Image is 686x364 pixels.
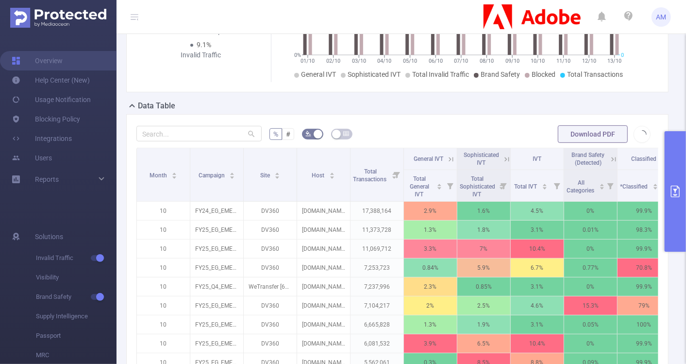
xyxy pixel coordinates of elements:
p: [DOMAIN_NAME] [297,334,350,353]
p: 1.6% [457,202,510,220]
span: *Classified [620,183,649,190]
i: icon: caret-down [172,175,177,178]
p: 0.01% [564,221,617,239]
tspan: 10/10 [531,58,545,64]
span: 9.1% [197,41,212,49]
i: icon: bg-colors [305,131,311,137]
span: Blocked [532,70,555,78]
p: 3.3% [404,240,457,258]
p: DV360 [244,259,297,277]
span: Brand Safety [481,70,520,78]
span: Total Invalid Traffic [412,70,469,78]
p: 7,104,217 [351,296,403,315]
div: Sort [171,171,177,177]
p: DV360 [244,315,297,334]
tspan: 02/10 [326,58,340,64]
p: 3.1% [511,315,564,334]
p: [DOMAIN_NAME] [297,277,350,296]
span: Total Transactions [567,70,623,78]
p: 0% [564,202,617,220]
span: All Categories [567,179,596,194]
p: [DOMAIN_NAME] [297,315,350,334]
p: FY24_EG_EMEA_Creative_EDU_Acquisition_Buy_4200323233_P36036 [225039] [190,202,243,220]
p: 7,237,996 [351,277,403,296]
tspan: 03/10 [352,58,366,64]
p: DV360 [244,240,297,258]
i: icon: caret-down [599,186,604,189]
a: Help Center (New) [12,70,90,90]
div: Sort [274,171,280,177]
span: Campaign [199,172,226,179]
i: icon: caret-up [330,171,335,174]
span: Solutions [35,227,63,246]
i: Filter menu [550,170,564,201]
div: Sort [599,182,605,188]
span: Reports [35,175,59,183]
p: 6,081,532 [351,334,403,353]
tspan: 05/10 [403,58,417,64]
p: 3.9% [404,334,457,353]
div: Sort [653,182,658,188]
span: Month [150,172,168,179]
p: 11,069,712 [351,240,403,258]
p: 6.5% [457,334,510,353]
button: Download PDF [558,125,628,143]
div: Sort [542,182,548,188]
a: Usage Notification [12,90,91,109]
span: Total Sophisticated IVT [460,175,495,198]
tspan: 0 [621,52,624,58]
p: 10 [137,202,190,220]
p: FY25_EG_EMEA_DocumentCloud_Acrobat_Acquisition_Buy_4200324335_P36036_Tier2 [272180] [190,334,243,353]
p: DV360 [244,221,297,239]
i: icon: caret-down [437,186,442,189]
span: Total IVT [515,183,539,190]
p: 10 [137,277,190,296]
p: FY25_Q4_EMEA_DocumentCloud_AcrobatsGotIt_Progression_Progression_CP323VD_P42498_NA [287833] [190,277,243,296]
i: icon: caret-up [542,182,548,185]
span: Sophisticated IVT [348,70,401,78]
p: 99.9% [618,277,670,296]
i: Filter menu [497,170,510,201]
p: 0.05% [564,315,617,334]
h2: Data Table [138,100,175,112]
p: 7% [457,240,510,258]
p: 10 [137,334,190,353]
a: Integrations [12,129,72,148]
tspan: 12/10 [582,58,596,64]
p: 10.4% [511,240,564,258]
p: 98.3% [618,221,670,239]
i: icon: caret-up [599,182,604,185]
span: Passport [36,326,117,346]
i: icon: caret-down [330,175,335,178]
span: Sophisticated IVT [464,152,499,166]
p: 99.9% [618,240,670,258]
p: 10.4% [511,334,564,353]
p: DV360 [244,202,297,220]
p: 3.1% [511,277,564,296]
tspan: 06/10 [429,58,443,64]
span: Supply Intelligence [36,307,117,326]
p: FY25_EG_EMEA_DocumentCloud_Acrobat_Acquisition_Buy_4200324335_P36036_Tier2 [272180] [190,296,243,315]
i: icon: caret-down [653,186,658,189]
i: icon: caret-up [437,182,442,185]
i: icon: caret-down [542,186,548,189]
div: Invalid Traffic [170,50,231,60]
p: 1.3% [404,315,457,334]
i: Filter menu [657,170,670,201]
p: 100% [618,315,670,334]
span: General IVT [301,70,336,78]
a: Blocking Policy [12,109,80,129]
p: 0.84% [404,259,457,277]
p: 70.8% [618,259,670,277]
p: 2% [404,296,457,315]
p: 99.9% [618,202,670,220]
p: 4.6% [511,296,564,315]
span: Total General IVT [410,175,430,198]
p: FY25_EG_EMEA_DocumentCloud_Acrobat_Acquisition_Buy_4200324335_P36036_Tier3 [275018] [190,240,243,258]
span: AM [656,7,667,27]
tspan: 09/10 [505,58,519,64]
span: Classified [632,156,657,162]
span: IVT [533,156,542,162]
tspan: 0% [294,52,301,58]
p: 3.1% [511,221,564,239]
